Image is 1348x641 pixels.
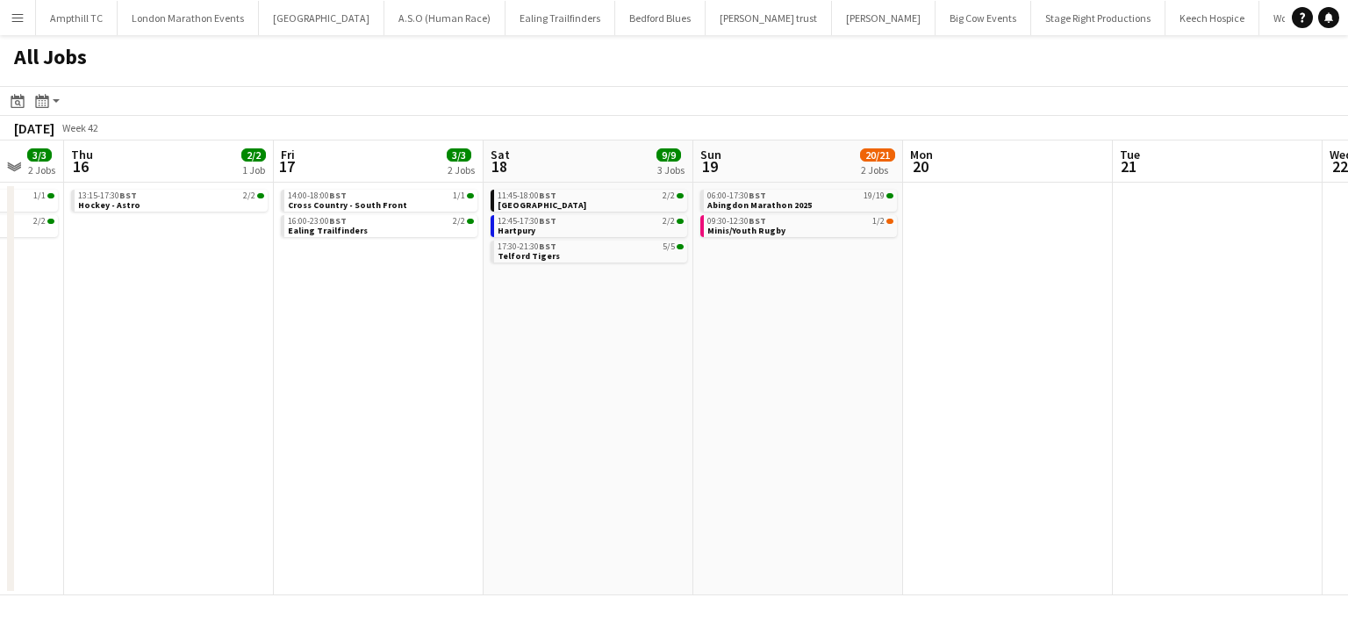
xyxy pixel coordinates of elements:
[706,1,832,35] button: [PERSON_NAME] trust
[58,121,102,134] span: Week 42
[832,1,936,35] button: [PERSON_NAME]
[259,1,384,35] button: [GEOGRAPHIC_DATA]
[384,1,505,35] button: A.S.O (Human Race)
[14,119,54,137] div: [DATE]
[118,1,259,35] button: London Marathon Events
[615,1,706,35] button: Bedford Blues
[1259,1,1330,35] button: Wolf Runs
[36,1,118,35] button: Ampthill TC
[1031,1,1165,35] button: Stage Right Productions
[936,1,1031,35] button: Big Cow Events
[505,1,615,35] button: Ealing Trailfinders
[1165,1,1259,35] button: Keech Hospice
